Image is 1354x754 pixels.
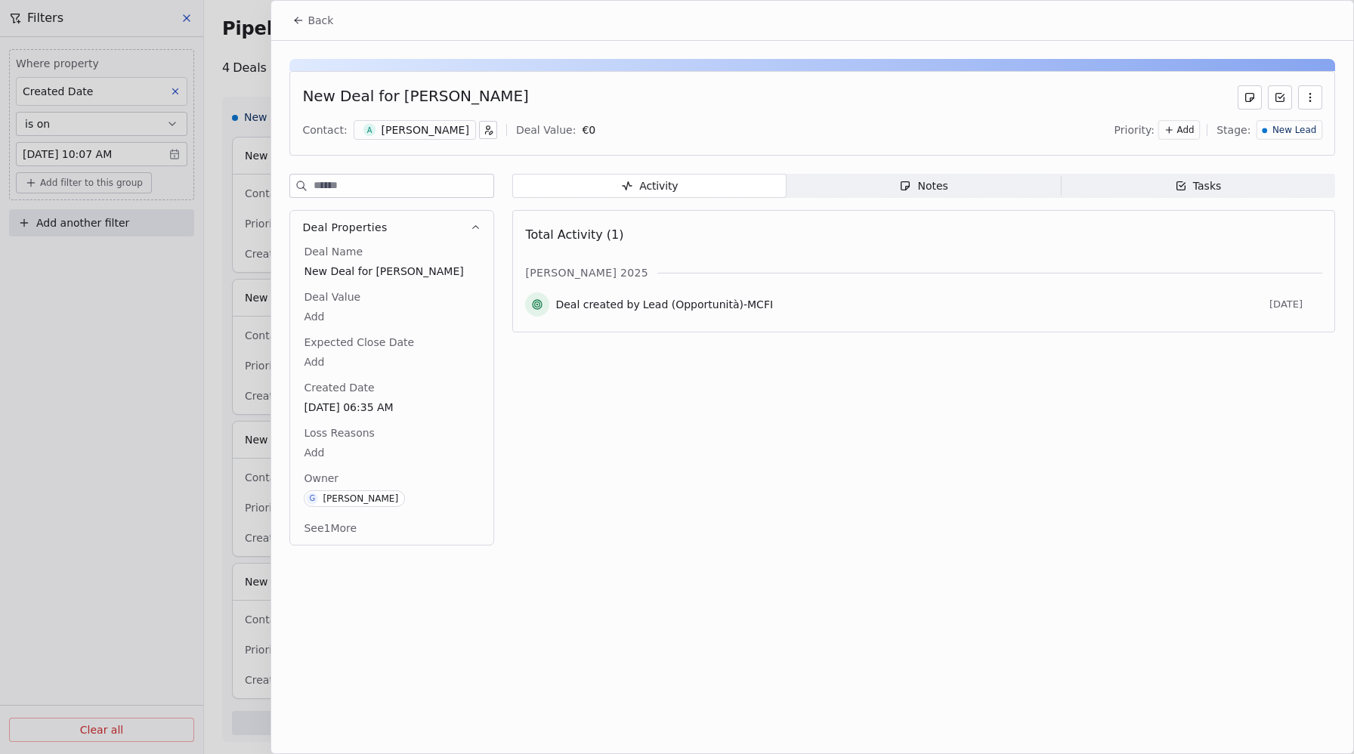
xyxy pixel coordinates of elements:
span: Deal Properties [302,220,387,235]
button: Back [283,7,342,34]
span: Total Activity (1) [525,227,623,242]
div: Deal Value: [516,122,576,138]
div: Contact: [302,122,347,138]
span: A [363,124,376,137]
span: New Lead [1272,124,1316,137]
span: Created Date [301,380,377,395]
span: Stage: [1216,122,1250,138]
span: [DATE] 06:35 AM [304,400,480,415]
span: Add [1177,124,1195,137]
span: Lead (Opportunità)-MCFI [643,297,773,312]
span: Back [308,13,333,28]
div: New Deal for [PERSON_NAME] [302,85,528,110]
span: Expected Close Date [301,335,417,350]
span: Add [304,354,480,369]
span: New Deal for [PERSON_NAME] [304,264,480,279]
button: See1More [295,515,366,542]
div: Deal Properties [290,244,493,545]
span: [PERSON_NAME] 2025 [525,265,648,280]
span: Add [304,445,480,460]
span: € 0 [582,124,595,136]
span: Deal created by [555,297,639,312]
div: [PERSON_NAME] [323,493,398,504]
div: [PERSON_NAME] [382,122,469,138]
iframe: Intercom live chat [1303,703,1339,739]
div: G [310,493,316,505]
button: Deal Properties [290,211,493,244]
span: Priority: [1114,122,1155,138]
span: [DATE] [1269,298,1322,311]
span: Owner [301,471,342,486]
div: Tasks [1175,178,1222,194]
div: Notes [899,178,947,194]
span: Add [304,309,480,324]
span: Loss Reasons [301,425,377,440]
span: Deal Value [301,289,363,304]
span: Deal Name [301,244,366,259]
